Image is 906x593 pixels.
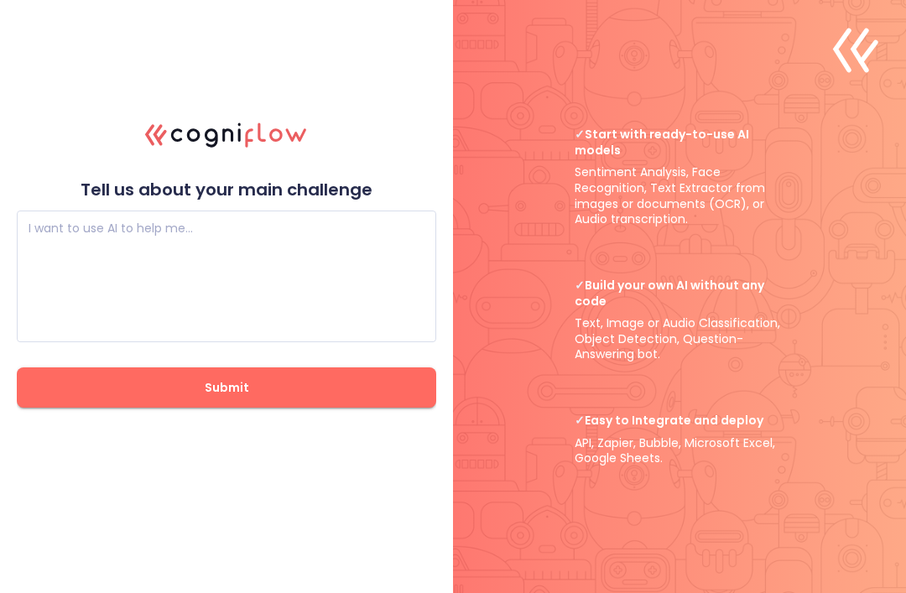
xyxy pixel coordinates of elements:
b: ✓ [575,126,585,143]
span: Easy to Integrate and deploy [575,413,784,429]
p: Tell us about your main challenge [17,179,436,200]
p: API, Zapier, Bubble, Microsoft Excel, Google Sheets. [575,413,784,466]
p: Sentiment Analysis, Face Recognition, Text Extractor from images or documents (OCR), or Audio tra... [575,127,784,227]
b: ✓ [575,412,585,429]
span: Build your own AI without any code [575,278,784,309]
b: ✓ [575,277,585,294]
span: Start with ready-to-use AI models [575,127,784,158]
span: Submit [44,377,409,398]
button: Submit [17,367,436,408]
p: Text, Image or Audio Classification, Object Detection, Question-Answering bot. [575,278,784,362]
